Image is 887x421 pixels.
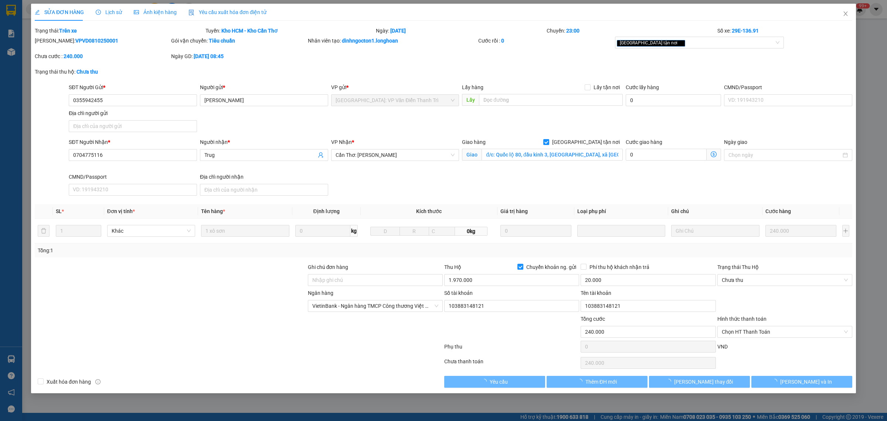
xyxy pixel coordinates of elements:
input: Cước giao hàng [626,149,707,161]
div: Ngày: [375,27,546,35]
div: Địa chỉ người gửi [69,109,197,117]
span: user-add [318,152,324,158]
span: SL [56,208,62,214]
span: Cước hàng [765,208,791,214]
input: D [370,227,400,236]
b: Kho HCM - Kho Cần Thơ [221,28,278,34]
span: Hà Nội: VP Văn Điển Thanh Trì [336,95,455,106]
span: loading [772,379,780,384]
button: Yêu cầu [444,376,545,388]
b: 240.000 [64,53,83,59]
input: Ghi Chú [671,225,759,237]
span: VND [717,344,728,350]
b: [DATE] [390,28,406,34]
input: 0 [765,225,836,237]
span: Lịch sử [96,9,122,15]
th: Loại phụ phí [574,204,668,219]
input: Tên tài khoản [581,300,716,312]
div: [PERSON_NAME]: [35,37,170,45]
input: Ngày giao [728,151,841,159]
label: Tên tài khoản [581,290,611,296]
div: Tuyến: [205,27,375,35]
span: VP Nhận [331,139,352,145]
button: delete [38,225,50,237]
span: Tên hàng [201,208,225,214]
span: Kích thước [416,208,442,214]
span: Thêm ĐH mới [585,378,617,386]
label: Ngân hàng [308,290,333,296]
input: Ghi chú đơn hàng [308,274,443,286]
span: Lấy [462,94,479,106]
span: Khác [112,225,191,236]
span: Giao [462,149,482,161]
input: R [400,227,429,236]
span: Lấy hàng [462,84,483,90]
div: Gói vận chuyển: [171,37,306,45]
span: Phí thu hộ khách nhận trả [587,263,652,271]
input: Cước lấy hàng [626,94,721,106]
img: icon [188,10,194,16]
div: Người nhận [200,138,328,146]
div: CMND/Passport [69,173,197,181]
button: [PERSON_NAME] và In [751,376,852,388]
div: CMND/Passport [724,83,852,91]
button: Thêm ĐH mới [547,376,648,388]
button: Close [835,4,856,24]
div: Ngày GD: [171,52,306,60]
div: Phụ thu [443,343,580,356]
b: 23:00 [566,28,580,34]
button: plus [842,225,849,237]
span: [PERSON_NAME] và In [780,378,832,386]
button: [PERSON_NAME] thay đổi [649,376,750,388]
b: VPVD0810250001 [75,38,118,44]
span: Ảnh kiện hàng [134,9,177,15]
input: C [429,227,455,236]
span: Giao hàng [462,139,486,145]
div: Trạng thái Thu Hộ [717,263,852,271]
b: Chưa thu [77,69,98,75]
span: Lấy tận nơi [591,83,623,91]
span: clock-circle [96,10,101,15]
span: Đơn vị tính [107,208,135,214]
input: Giao tận nơi [482,149,623,161]
label: Hình thức thanh toán [717,316,767,322]
b: Tiêu chuẩn [209,38,235,44]
div: Người gửi [200,83,328,91]
span: Chọn HT Thanh Toán [722,326,848,337]
input: Dọc đường [479,94,623,106]
input: Địa chỉ của người nhận [200,184,328,196]
div: Trạng thái: [34,27,205,35]
div: Số xe: [717,27,853,35]
div: SĐT Người Nhận [69,138,197,146]
div: VP gửi [331,83,459,91]
b: 29E-136.91 [732,28,759,34]
span: Cần Thơ: Kho Ninh Kiều [336,149,455,161]
b: [DATE] 08:45 [194,53,224,59]
span: dollar-circle [711,151,717,157]
span: loading [577,379,585,384]
span: VietinBank - Ngân hàng TMCP Công thương Việt Nam [312,300,438,311]
div: Cước rồi : [478,37,613,45]
input: Số tài khoản [444,300,579,312]
div: Chưa cước : [35,52,170,60]
label: Số tài khoản [444,290,473,296]
div: Địa chỉ người nhận [200,173,328,181]
label: Cước giao hàng [626,139,662,145]
span: SỬA ĐƠN HÀNG [35,9,84,15]
span: Chuyển khoản ng. gửi [523,263,579,271]
label: Ghi chú đơn hàng [308,264,349,270]
label: Cước lấy hàng [626,84,659,90]
span: close [843,11,849,17]
input: 0 [500,225,571,237]
span: close [679,41,682,45]
span: info-circle [95,379,101,384]
span: Thu Hộ [444,264,461,270]
div: Chưa thanh toán [443,357,580,370]
span: loading [482,379,490,384]
span: Chưa thu [722,275,848,286]
th: Ghi chú [668,204,762,219]
span: 0kg [455,227,487,236]
span: [GEOGRAPHIC_DATA] tận nơi [617,40,685,47]
div: Trạng thái thu hộ: [35,68,204,76]
div: Tổng: 1 [38,246,342,255]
